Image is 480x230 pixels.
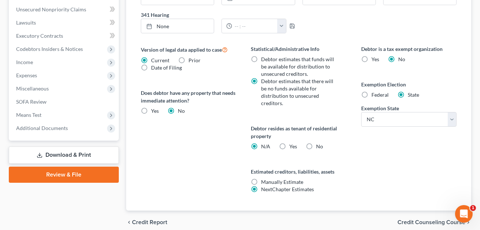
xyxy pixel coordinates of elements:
span: Current [151,57,169,63]
span: Executory Contracts [16,33,63,39]
span: Unsecured Nonpriority Claims [16,6,86,12]
label: Debtor is a tax exempt organization [361,45,457,53]
span: Lawsuits [16,19,36,26]
span: Means Test [16,112,41,118]
a: Download & Print [9,146,119,164]
label: Exemption Election [361,81,457,88]
a: Review & File [9,167,119,183]
iframe: Intercom live chat [455,205,473,223]
span: Yes [371,56,379,62]
span: No [178,108,185,114]
span: Additional Documents [16,125,68,131]
span: NextChapter Estimates [261,186,314,192]
span: Debtor estimates that funds will be available for distribution to unsecured creditors. [261,56,334,77]
input: -- : -- [232,19,278,33]
span: Prior [188,57,201,63]
a: SOFA Review [10,95,119,108]
label: Version of legal data applied to case [141,45,236,54]
i: chevron_left [126,219,132,225]
span: No [398,56,405,62]
label: Exemption State [361,104,399,112]
a: Unsecured Nonpriority Claims [10,3,119,16]
a: Executory Contracts [10,29,119,42]
span: Credit Report [132,219,167,225]
span: N/A [261,143,270,149]
button: Credit Counseling Course chevron_right [397,219,471,225]
a: Lawsuits [10,16,119,29]
span: Yes [289,143,297,149]
span: Manually Estimate [261,179,303,185]
label: Estimated creditors, liabilities, assets [251,168,346,175]
a: None [141,19,214,33]
span: Expenses [16,72,37,78]
span: 1 [470,205,476,211]
span: Income [16,59,33,65]
span: Debtor estimates that there will be no funds available for distribution to unsecured creditors. [261,78,333,106]
span: Federal [371,92,389,98]
span: Yes [151,108,159,114]
label: Does debtor have any property that needs immediate attention? [141,89,236,104]
label: Statistical/Administrative Info [251,45,346,53]
label: 341 Hearing [137,11,298,19]
button: chevron_left Credit Report [126,219,167,225]
span: Date of Filing [151,64,182,71]
span: SOFA Review [16,99,47,105]
span: Credit Counseling Course [397,219,465,225]
span: Codebtors Insiders & Notices [16,46,83,52]
span: No [316,143,323,149]
span: Miscellaneous [16,85,49,92]
span: State [408,92,419,98]
label: Debtor resides as tenant of residential property [251,125,346,140]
